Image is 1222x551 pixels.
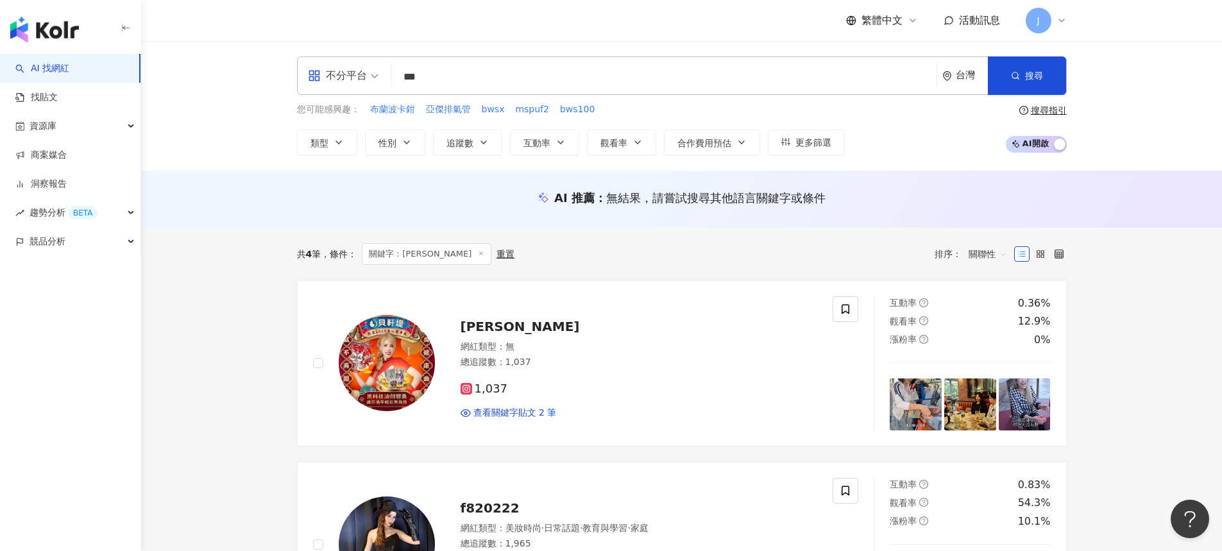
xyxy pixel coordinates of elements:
[890,479,917,489] span: 互動率
[890,516,917,526] span: 漲粉率
[988,56,1066,95] button: 搜尋
[370,103,415,116] span: 布蘭波卡鉗
[515,103,549,116] span: mspuf2
[999,378,1051,430] img: post-image
[30,112,56,140] span: 資源庫
[297,130,357,155] button: 類型
[959,14,1000,26] span: 活動訊息
[890,334,917,344] span: 漲粉率
[310,138,328,148] span: 類型
[30,198,98,227] span: 趨勢分析
[461,341,818,353] div: 網紅類型 ： 無
[1018,478,1051,492] div: 0.83%
[461,319,580,334] span: [PERSON_NAME]
[365,130,425,155] button: 性別
[795,137,831,148] span: 更多篩選
[541,523,544,533] span: ·
[664,130,760,155] button: 合作費用預估
[560,103,595,116] span: bws100
[369,103,416,117] button: 布蘭波卡鉗
[15,208,24,217] span: rise
[306,249,312,259] span: 4
[30,227,65,256] span: 競品分析
[559,103,595,117] button: bws100
[919,480,928,489] span: question-circle
[582,523,627,533] span: 教育與學習
[1037,13,1039,28] span: J
[15,149,67,162] a: 商案媒合
[10,17,79,42] img: logo
[425,103,471,117] button: 亞傑排氣管
[1018,514,1051,529] div: 10.1%
[321,249,357,259] span: 條件 ：
[15,91,58,104] a: 找貼文
[587,130,656,155] button: 觀看率
[297,103,360,116] span: 您可能感興趣：
[482,103,505,116] span: bwsx
[1171,500,1209,538] iframe: Help Scout Beacon - Open
[1019,106,1028,115] span: question-circle
[461,538,818,550] div: 總追蹤數 ： 1,965
[15,62,69,75] a: searchAI 找網紅
[600,138,627,148] span: 觀看率
[446,138,473,148] span: 追蹤數
[461,382,508,396] span: 1,037
[339,315,435,411] img: KOL Avatar
[362,243,491,265] span: 關鍵字：[PERSON_NAME]
[890,298,917,308] span: 互動率
[1031,105,1067,115] div: 搜尋指引
[461,500,520,516] span: f820222
[1018,314,1051,328] div: 12.9%
[606,191,826,205] span: 無結果，請嘗試搜尋其他語言關鍵字或條件
[378,138,396,148] span: 性別
[919,498,928,507] span: question-circle
[544,523,580,533] span: 日常話題
[308,69,321,82] span: appstore
[68,207,98,219] div: BETA
[510,130,579,155] button: 互動率
[942,71,952,81] span: environment
[890,378,942,430] img: post-image
[944,378,996,430] img: post-image
[523,138,550,148] span: 互動率
[461,407,557,420] a: 查看關鍵字貼文 2 筆
[861,13,903,28] span: 繁體中文
[890,316,917,326] span: 觀看率
[15,178,67,191] a: 洞察報告
[1034,333,1050,347] div: 0%
[1025,71,1043,81] span: 搜尋
[677,138,731,148] span: 合作費用預估
[956,70,988,81] div: 台灣
[461,522,818,535] div: 網紅類型 ：
[935,244,1014,264] div: 排序：
[1018,296,1051,310] div: 0.36%
[308,65,367,86] div: 不分平台
[919,316,928,325] span: question-circle
[919,298,928,307] span: question-circle
[627,523,630,533] span: ·
[481,103,505,117] button: bwsx
[514,103,550,117] button: mspuf2
[433,130,502,155] button: 追蹤數
[461,356,818,369] div: 總追蹤數 ： 1,037
[554,190,826,206] div: AI 推薦 ：
[919,516,928,525] span: question-circle
[580,523,582,533] span: ·
[969,244,1007,264] span: 關聯性
[919,335,928,344] span: question-circle
[426,103,471,116] span: 亞傑排氣管
[473,407,557,420] span: 查看關鍵字貼文 2 筆
[496,249,514,259] div: 重置
[768,130,845,155] button: 更多篩選
[890,498,917,508] span: 觀看率
[1018,496,1051,510] div: 54.3%
[505,523,541,533] span: 美妝時尚
[297,249,321,259] div: 共 筆
[631,523,649,533] span: 家庭
[297,280,1067,446] a: KOL Avatar[PERSON_NAME]網紅類型：無總追蹤數：1,0371,037查看關鍵字貼文 2 筆互動率question-circle0.36%觀看率question-circle1...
